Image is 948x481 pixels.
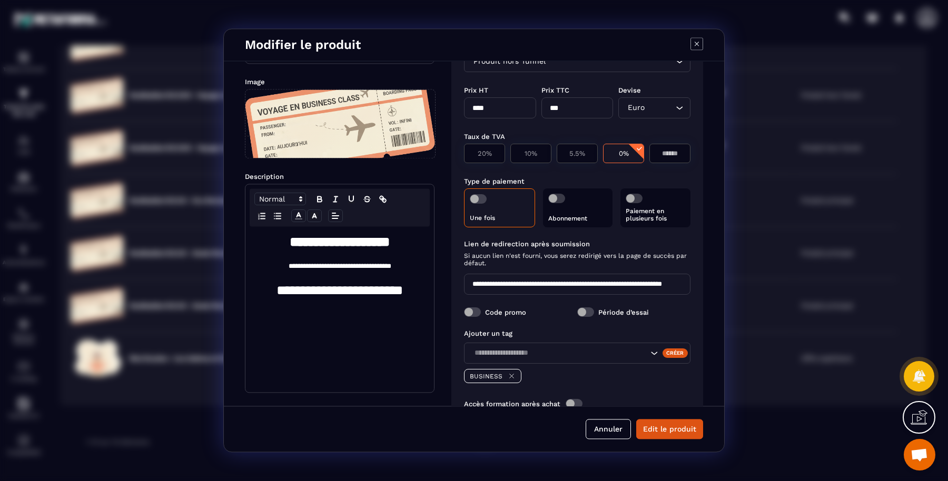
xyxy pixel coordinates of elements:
span: Produit hors Tunnel [471,56,548,68]
label: Prix TTC [541,86,569,94]
label: Lien de redirection après soumission [464,240,690,248]
p: 5.5% [562,149,592,157]
label: Image [245,78,265,86]
label: Type de paiement [464,177,525,185]
label: Taux de TVA [464,133,505,141]
input: Search for option [548,56,673,68]
p: Une fois [470,214,529,222]
label: Période d’essai [598,308,649,316]
h4: Modifier le produit [245,37,361,52]
p: 20% [470,149,499,157]
span: Euro [625,103,647,114]
p: BUSINESS [470,373,502,380]
button: Annuler [586,419,631,439]
p: Abonnement [548,215,608,222]
label: Ajouter un tag [464,329,512,337]
label: Description [245,173,284,181]
label: Prix HT [464,86,488,94]
div: Search for option [464,343,690,364]
div: Search for option [618,97,690,118]
button: Edit le produit [636,419,703,439]
div: Créer [663,348,688,358]
span: Si aucun lien n'est fourni, vous serez redirigé vers la page de succès par défaut. [464,252,690,267]
p: 10% [516,149,546,157]
p: 0% [609,149,638,157]
div: Search for option [464,51,690,72]
div: Ouvrir le chat [904,439,935,470]
label: Accès formation après achat [464,400,560,408]
label: Devise [618,86,641,94]
label: Code promo [485,308,526,316]
input: Search for option [647,103,673,114]
p: Paiement en plusieurs fois [626,207,685,222]
input: Search for option [471,348,648,359]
